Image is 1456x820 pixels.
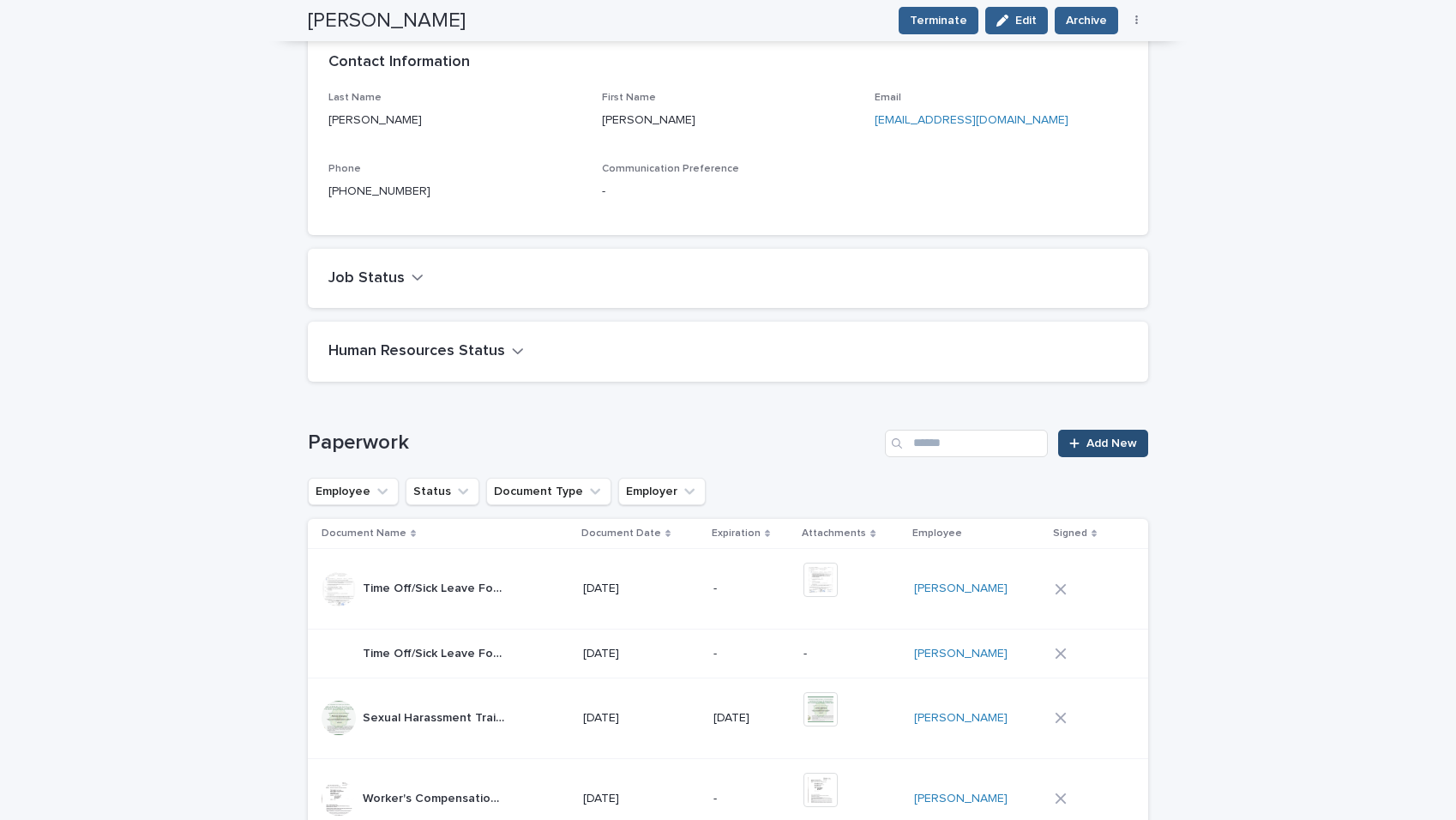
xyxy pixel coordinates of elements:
[914,792,1008,806] a: [PERSON_NAME]
[875,114,1068,126] a: [EMAIL_ADDRESS][DOMAIN_NAME]
[875,93,901,103] span: Email
[985,7,1048,34] button: Edit
[1015,15,1037,27] span: Edit
[328,269,405,288] h2: Job Status
[713,711,790,726] p: [DATE]
[328,93,382,103] span: Last Name
[322,524,406,543] p: Document Name
[602,183,855,201] p: -
[602,93,656,103] span: First Name
[328,112,581,130] p: [PERSON_NAME]
[712,524,761,543] p: Expiration
[308,549,1148,630] tr: Time Off/Sick Leave Form (Upload Existing Documentation) | [PERSON_NAME] | Blue Plate OysteretteT...
[583,582,700,596] p: [DATE]
[308,478,399,505] button: Employee
[328,164,361,174] span: Phone
[363,643,509,661] p: Time Off/Sick Leave Form (Create Electronic Record) | Velasquez | Blue Plate Oysterette
[308,431,878,455] h1: Paperwork
[713,647,790,661] p: -
[363,788,509,806] p: Worker's Compensation Claim | Velasquez | Blue Plate Oysterette
[885,430,1048,457] input: Search
[581,524,661,543] p: Document Date
[899,7,978,34] button: Terminate
[583,711,700,726] p: [DATE]
[914,582,1008,596] a: [PERSON_NAME]
[328,185,430,197] a: [PHONE_NUMBER]
[912,524,962,543] p: Employee
[618,478,706,505] button: Employer
[583,792,700,806] p: [DATE]
[1066,12,1107,29] span: Archive
[583,647,700,661] p: [DATE]
[1086,437,1137,449] span: Add New
[328,342,505,361] h2: Human Resources Status
[363,708,509,726] p: Sexual Harassment Training Certificate | Velasquez | Blue Plate Oysterette
[602,112,855,130] p: [PERSON_NAME]
[713,582,790,596] p: -
[328,269,424,288] button: Job Status
[328,53,470,72] h2: Contact Information
[363,578,509,596] p: Time Off/Sick Leave Form (Upload Existing Documentation) | Velasquez | Blue Plate Oysterette
[406,478,479,505] button: Status
[713,792,790,806] p: -
[914,711,1008,726] a: [PERSON_NAME]
[914,647,1008,661] a: [PERSON_NAME]
[910,12,967,29] span: Terminate
[1058,430,1148,457] a: Add New
[486,478,611,505] button: Document Type
[328,342,524,361] button: Human Resources Status
[1053,524,1087,543] p: Signed
[602,164,739,174] span: Communication Preference
[308,678,1148,758] tr: Sexual Harassment Training Certificate | [PERSON_NAME] | Blue Plate OysteretteSexual Harassment T...
[1055,7,1118,34] button: Archive
[802,524,866,543] p: Attachments
[803,647,900,661] p: -
[308,629,1148,678] tr: Time Off/Sick Leave Form (Create Electronic Record) | [PERSON_NAME] | Blue Plate OysteretteTime O...
[308,9,466,33] h2: [PERSON_NAME]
